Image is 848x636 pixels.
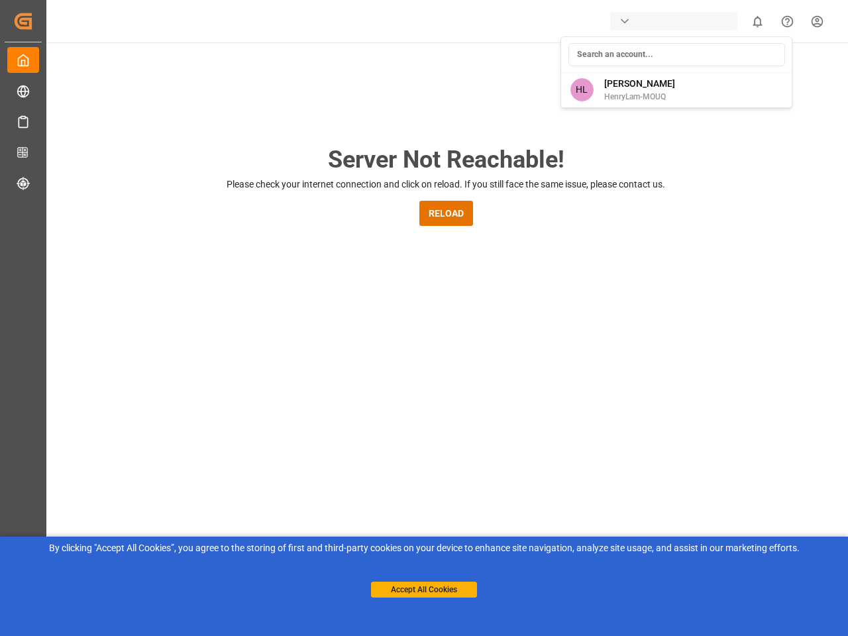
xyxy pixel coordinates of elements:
button: Accept All Cookies [371,582,477,598]
button: RELOAD [419,201,473,226]
button: Help Center [772,7,802,36]
button: show 0 new notifications [743,7,772,36]
input: Search an account... [568,43,785,66]
p: Please check your internet connection and click on reload. If you still face the same issue, plea... [227,178,665,191]
span: HL [570,78,594,101]
span: HenryLam-MOUQ [604,91,675,103]
h2: Server Not Reachable! [328,142,564,178]
span: [PERSON_NAME] [604,77,675,91]
div: By clicking "Accept All Cookies”, you agree to the storing of first and third-party cookies on yo... [9,541,839,555]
